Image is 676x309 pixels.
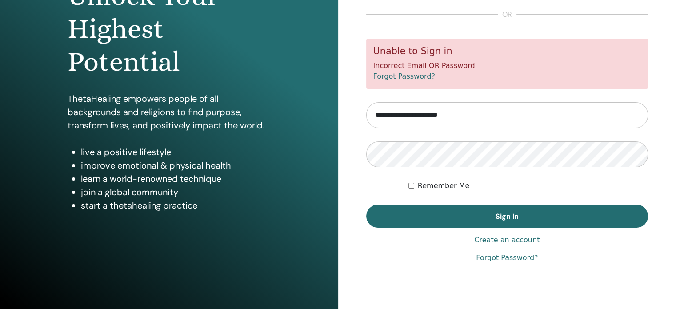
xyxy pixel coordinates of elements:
[68,92,271,132] p: ThetaHealing empowers people of all backgrounds and religions to find purpose, transform lives, a...
[366,39,648,89] div: Incorrect Email OR Password
[476,253,538,263] a: Forgot Password?
[81,185,271,199] li: join a global community
[496,212,519,221] span: Sign In
[366,205,648,228] button: Sign In
[373,46,641,57] h5: Unable to Sign in
[498,9,516,20] span: or
[81,199,271,212] li: start a thetahealing practice
[81,145,271,159] li: live a positive lifestyle
[81,159,271,172] li: improve emotional & physical health
[81,172,271,185] li: learn a world-renowned technique
[418,181,470,191] label: Remember Me
[373,72,435,80] a: Forgot Password?
[408,181,648,191] div: Keep me authenticated indefinitely or until I manually logout
[474,235,540,245] a: Create an account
